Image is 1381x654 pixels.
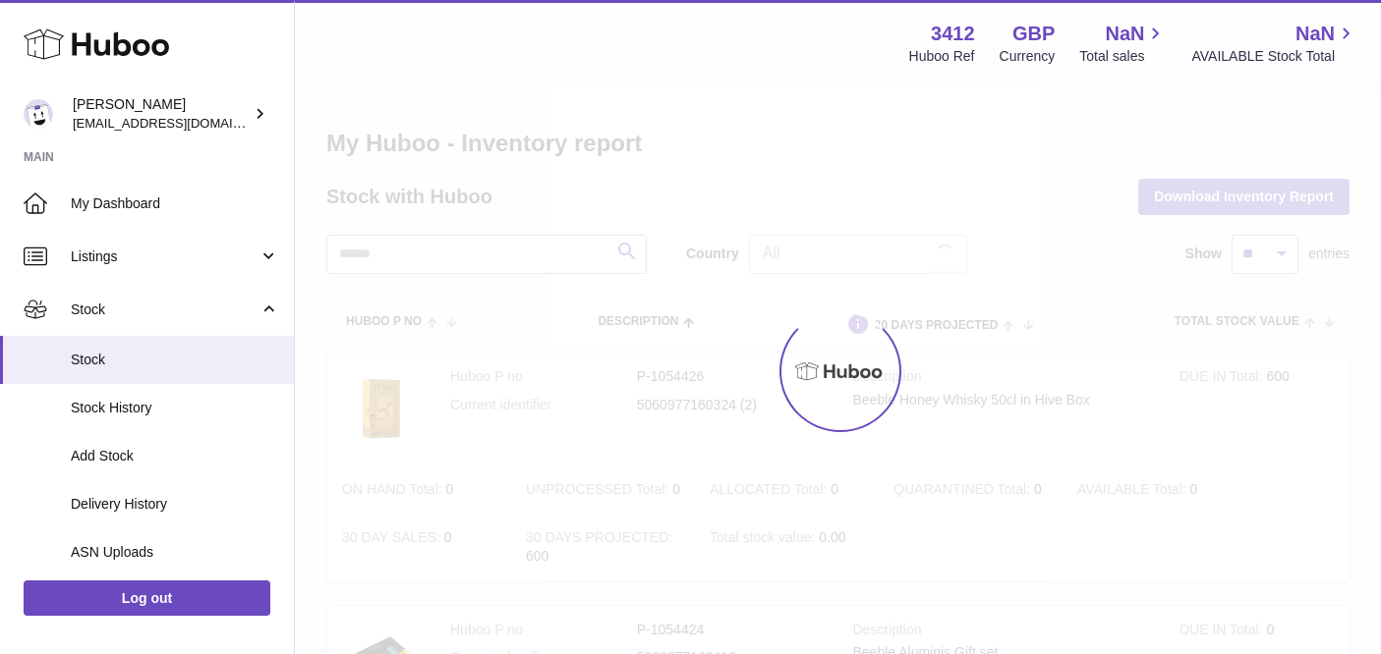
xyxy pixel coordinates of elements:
span: NaN [1105,21,1144,47]
span: My Dashboard [71,194,279,213]
span: ASN Uploads [71,543,279,562]
strong: 3412 [931,21,975,47]
span: Stock [71,300,259,319]
span: Total sales [1079,47,1167,66]
strong: GBP [1012,21,1055,47]
a: Log out [24,580,270,616]
div: Currency [1000,47,1056,66]
span: [EMAIL_ADDRESS][DOMAIN_NAME] [73,115,289,131]
span: Stock [71,351,279,369]
span: Listings [71,247,259,266]
span: NaN [1295,21,1335,47]
span: Stock History [71,399,279,417]
img: info@beeble.buzz [24,99,53,129]
span: Delivery History [71,495,279,514]
div: Huboo Ref [909,47,975,66]
a: NaN Total sales [1079,21,1167,66]
span: AVAILABLE Stock Total [1191,47,1357,66]
div: [PERSON_NAME] [73,95,250,133]
a: NaN AVAILABLE Stock Total [1191,21,1357,66]
span: Add Stock [71,447,279,465]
